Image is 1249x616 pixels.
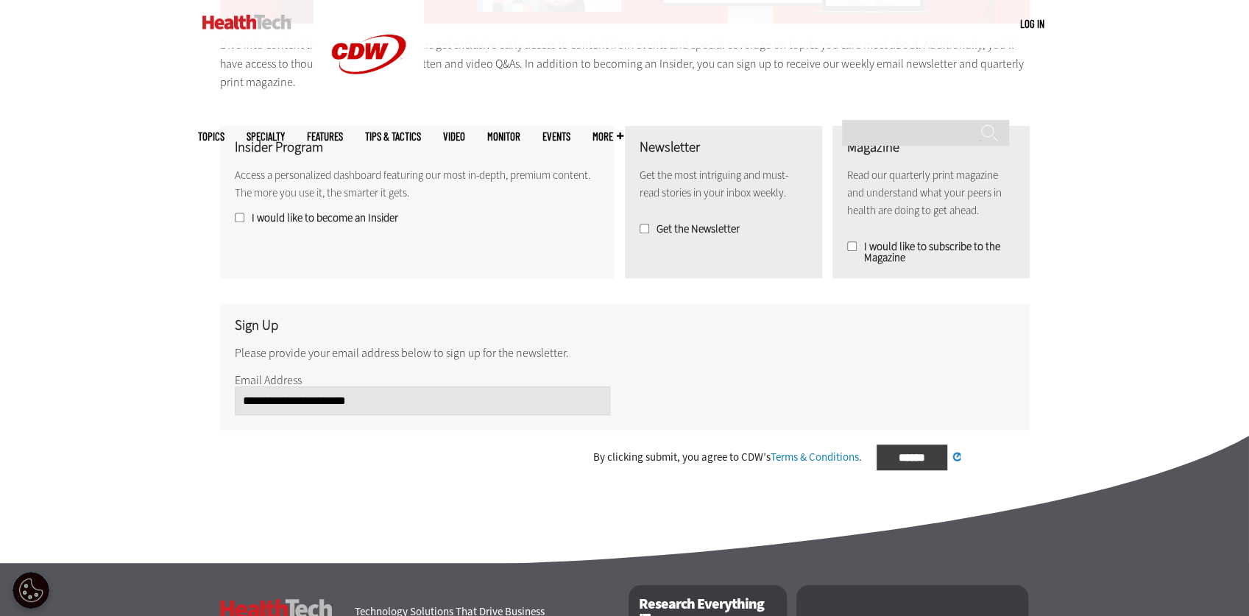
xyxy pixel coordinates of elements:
[198,131,224,142] span: Topics
[314,97,424,113] a: CDW
[13,572,49,609] button: Open Preferences
[592,131,623,142] span: More
[235,166,599,202] p: Access a personalized dashboard featuring our most in-depth, premium content. The more you use it...
[1020,17,1044,30] a: Log in
[365,131,421,142] a: Tips & Tactics
[235,213,599,224] label: I would like to become an Insider
[307,131,343,142] a: Features
[640,166,807,202] p: Get the most intriguing and must-read stories in your inbox weekly.
[235,372,302,388] label: Email Address
[235,319,1015,333] h3: Sign Up
[593,452,862,463] div: By clicking submit, you agree to CDW’s .
[1020,16,1044,32] div: User menu
[640,224,807,235] label: Get the Newsletter
[235,344,1015,363] p: Please provide your email address below to sign up for the newsletter.
[247,131,285,142] span: Specialty
[847,241,1015,263] label: I would like to subscribe to the Magazine
[487,131,520,142] a: MonITor
[640,141,807,155] h3: Newsletter
[443,131,465,142] a: Video
[960,448,1026,465] div: Processing...
[13,572,49,609] div: Cookie Settings
[847,141,1015,155] h3: Magazine
[542,131,570,142] a: Events
[202,15,291,29] img: Home
[771,450,859,464] a: Terms & Conditions
[847,166,1015,219] p: Read our quarterly print magazine and understand what your peers in health are doing to get ahead.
